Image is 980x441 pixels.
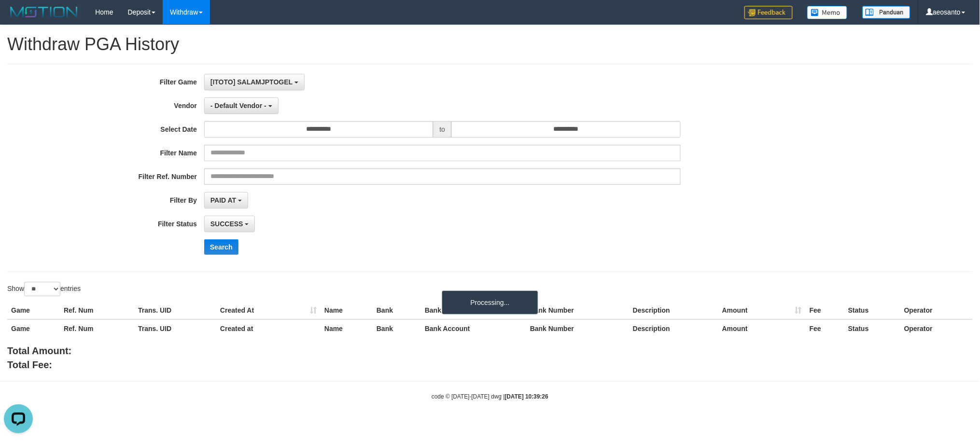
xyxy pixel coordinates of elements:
th: Name [321,302,373,319]
th: Ref. Num [60,302,134,319]
select: Showentries [24,282,60,296]
th: Created At [216,302,321,319]
th: Created at [216,319,321,337]
th: Bank [373,319,421,337]
small: code © [DATE]-[DATE] dwg | [432,393,548,400]
b: Total Fee: [7,359,52,370]
th: Game [7,302,60,319]
button: SUCCESS [204,216,255,232]
th: Bank Account [421,302,526,319]
th: Fee [806,319,844,337]
th: Fee [806,302,844,319]
th: Description [629,319,718,337]
button: PAID AT [204,192,248,208]
button: [ITOTO] SALAMJPTOGEL [204,74,305,90]
h1: Withdraw PGA History [7,35,973,54]
span: - Default Vendor - [210,102,266,110]
strong: [DATE] 10:39:26 [505,393,548,400]
button: - Default Vendor - [204,97,279,114]
label: Show entries [7,282,81,296]
th: Amount [718,319,806,337]
th: Bank Number [526,319,629,337]
th: Amount [718,302,806,319]
img: panduan.png [862,6,910,19]
th: Bank [373,302,421,319]
th: Operator [900,302,973,319]
th: Game [7,319,60,337]
th: Status [844,319,900,337]
span: PAID AT [210,196,236,204]
th: Status [844,302,900,319]
button: Search [204,239,238,255]
span: to [433,121,451,138]
span: [ITOTO] SALAMJPTOGEL [210,78,293,86]
th: Bank Account [421,319,526,337]
th: Ref. Num [60,319,134,337]
img: Feedback.jpg [744,6,793,19]
div: Processing... [442,290,538,315]
th: Trans. UID [134,319,216,337]
img: Button%20Memo.svg [807,6,848,19]
img: MOTION_logo.png [7,5,81,19]
th: Description [629,302,718,319]
b: Total Amount: [7,345,71,356]
button: Open LiveChat chat widget [4,4,33,33]
th: Operator [900,319,973,337]
th: Trans. UID [134,302,216,319]
span: SUCCESS [210,220,243,228]
th: Name [321,319,373,337]
th: Bank Number [526,302,629,319]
